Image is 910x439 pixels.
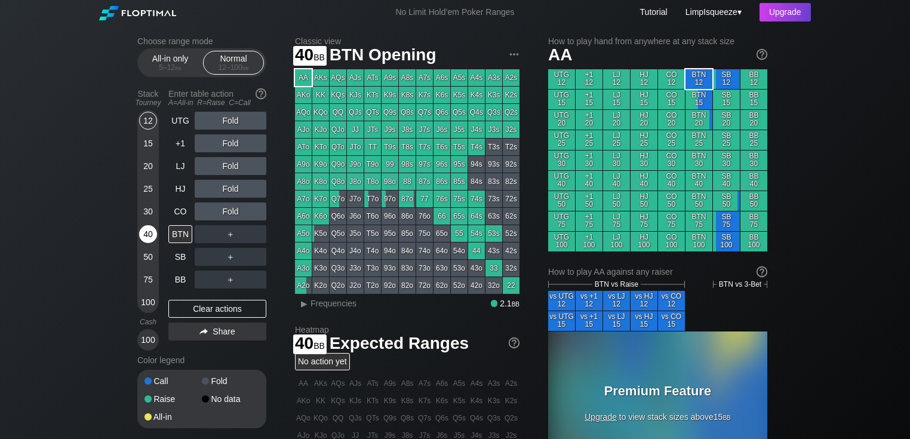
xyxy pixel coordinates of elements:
div: LJ 100 [603,232,630,251]
div: LJ 50 [603,191,630,211]
div: 50 [139,248,157,266]
div: 42o [468,277,485,294]
div: K9o [312,156,329,173]
div: Enter table action [168,84,266,112]
div: K8s [399,87,416,103]
div: 98s [399,156,416,173]
div: JJ [347,121,364,138]
div: SB 75 [713,211,740,231]
div: CO 30 [658,151,685,170]
div: 64s [468,208,485,225]
div: J5s [451,121,468,138]
div: BTN 75 [685,211,712,231]
div: K9s [382,87,398,103]
div: BB 25 [740,130,767,150]
div: K5o [312,225,329,242]
div: LJ 25 [603,130,630,150]
div: K4o [312,242,329,259]
div: A9s [382,69,398,86]
div: AQs [330,69,346,86]
div: Q5s [451,104,468,121]
div: J9o [347,156,364,173]
div: 83s [485,173,502,190]
div: Q4o [330,242,346,259]
div: BB 20 [740,110,767,130]
div: 15 [139,134,157,152]
div: 64o [434,242,450,259]
div: T8s [399,139,416,155]
div: SB 40 [713,171,740,191]
div: BTN 20 [685,110,712,130]
span: 40 [293,46,327,66]
div: 84s [468,173,485,190]
div: JTo [347,139,364,155]
div: A9o [295,156,312,173]
div: 63s [485,208,502,225]
div: 42s [503,242,519,259]
div: +1 75 [576,211,602,231]
div: 20 [139,157,157,175]
div: Q7s [416,104,433,121]
div: 65o [434,225,450,242]
div: UTG 100 [548,232,575,251]
img: Floptimal logo [99,6,176,20]
div: 74o [416,242,433,259]
div: 99 [382,156,398,173]
div: KK [312,87,329,103]
div: K4s [468,87,485,103]
div: SB [168,248,192,266]
div: 100 [139,293,157,311]
div: 97o [382,191,398,207]
div: AQo [295,104,312,121]
div: A3o [295,260,312,277]
div: T3s [485,139,502,155]
div: 75s [451,191,468,207]
div: UTG 40 [548,171,575,191]
span: bb [242,63,249,72]
div: J4o [347,242,364,259]
div: J2o [347,277,364,294]
span: bb [175,63,182,72]
div: 73s [485,191,502,207]
div: SB 15 [713,90,740,109]
div: BTN 50 [685,191,712,211]
div: +1 [168,134,192,152]
div: ▾ [682,5,743,19]
div: Stack [133,84,164,112]
div: LJ 75 [603,211,630,231]
div: 77 [416,191,433,207]
div: +1 25 [576,130,602,150]
div: HJ 20 [631,110,657,130]
div: J6s [434,121,450,138]
h2: How to play hand from anywhere at any stack size [548,36,767,46]
div: UTG 50 [548,191,575,211]
div: T6o [364,208,381,225]
div: KJo [312,121,329,138]
div: QJo [330,121,346,138]
div: J2s [503,121,519,138]
div: 82o [399,277,416,294]
div: BTN 25 [685,130,712,150]
div: A8s [399,69,416,86]
div: ATo [295,139,312,155]
div: BTN 40 [685,171,712,191]
div: 87s [416,173,433,190]
div: T3o [364,260,381,277]
div: UTG 30 [548,151,575,170]
div: 43o [468,260,485,277]
div: 63o [434,260,450,277]
div: A7s [416,69,433,86]
div: A5o [295,225,312,242]
div: 95s [451,156,468,173]
div: QQ [330,104,346,121]
div: JTs [364,121,381,138]
div: UTG 25 [548,130,575,150]
div: 97s [416,156,433,173]
div: 32s [503,260,519,277]
div: 62s [503,208,519,225]
div: K2s [503,87,519,103]
div: BB 75 [740,211,767,231]
div: 85o [399,225,416,242]
div: 100 [139,331,157,349]
div: 73o [416,260,433,277]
